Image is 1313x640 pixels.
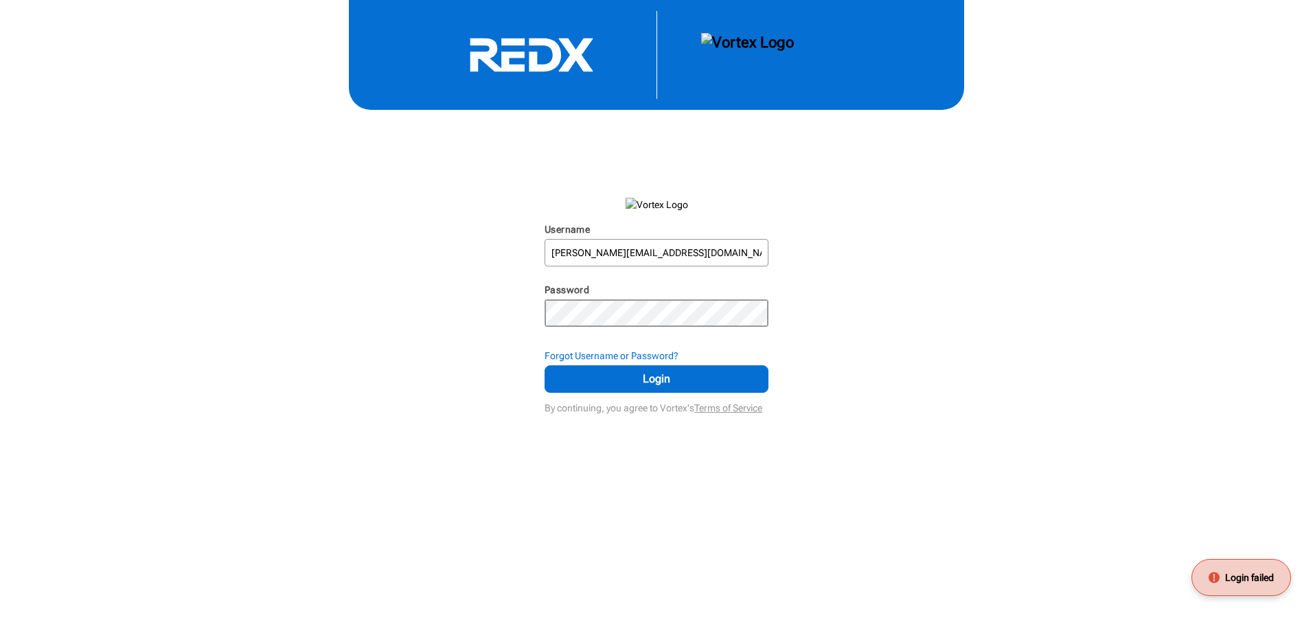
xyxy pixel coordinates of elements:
[694,402,762,413] a: Terms of Service
[1225,571,1274,584] span: Login failed
[545,365,768,393] button: Login
[562,371,751,387] span: Login
[626,198,688,212] img: Vortex Logo
[545,396,768,415] div: By continuing, you agree to Vortex's
[545,284,589,295] label: Password
[545,350,678,361] strong: Forgot Username or Password?
[701,33,794,77] img: Vortex Logo
[545,349,768,363] div: Forgot Username or Password?
[429,37,635,73] svg: RedX Logo
[545,224,590,235] label: Username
